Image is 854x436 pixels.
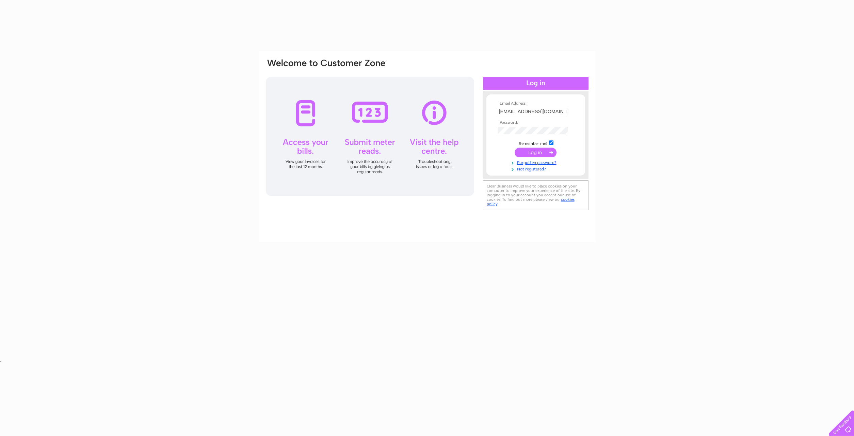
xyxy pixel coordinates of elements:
[496,120,575,125] th: Password:
[496,101,575,106] th: Email Address:
[487,197,575,206] a: cookies policy
[498,165,575,172] a: Not registered?
[496,139,575,146] td: Remember me?
[515,148,557,157] input: Submit
[498,159,575,165] a: Forgotten password?
[483,180,589,210] div: Clear Business would like to place cookies on your computer to improve your experience of the sit...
